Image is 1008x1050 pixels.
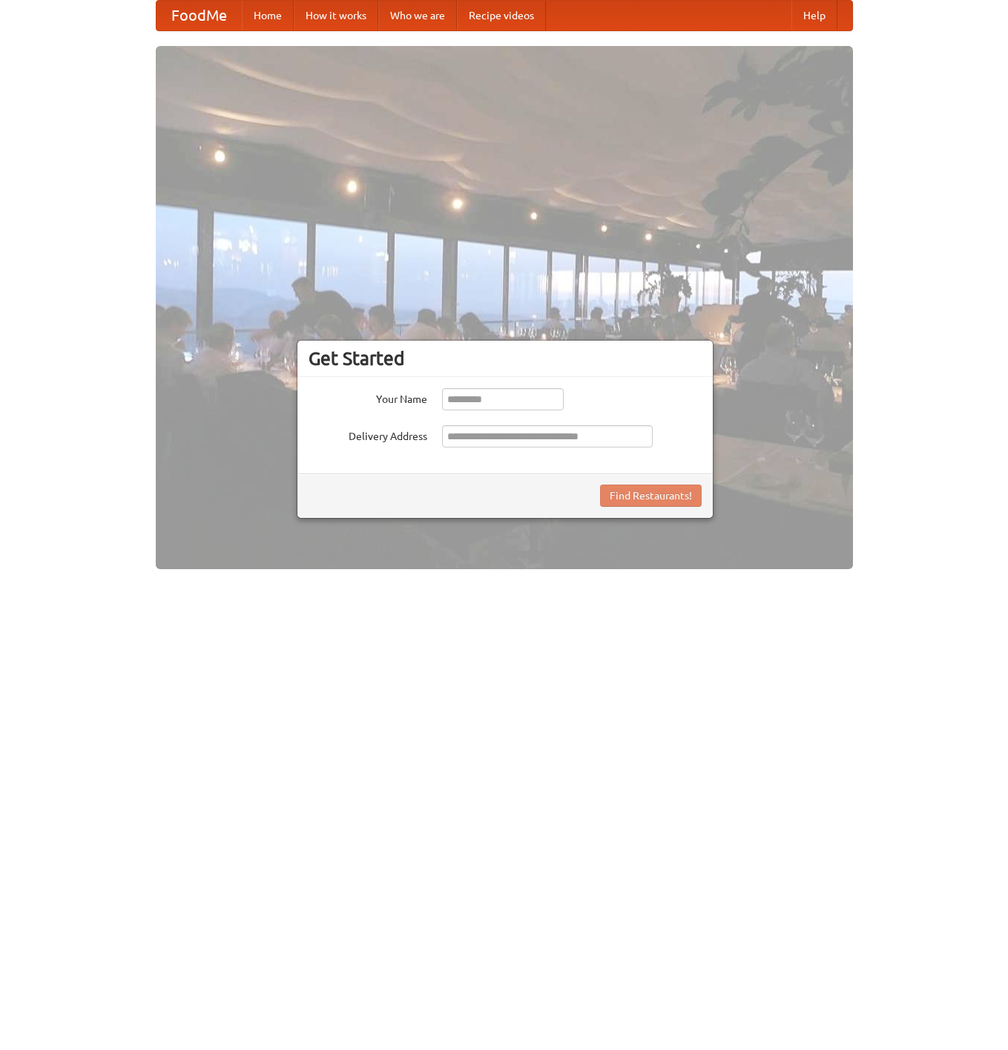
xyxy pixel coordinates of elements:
[457,1,546,30] a: Recipe videos
[242,1,294,30] a: Home
[309,425,427,444] label: Delivery Address
[294,1,378,30] a: How it works
[600,485,702,507] button: Find Restaurants!
[309,347,702,370] h3: Get Started
[309,388,427,407] label: Your Name
[378,1,457,30] a: Who we are
[157,1,242,30] a: FoodMe
[791,1,837,30] a: Help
